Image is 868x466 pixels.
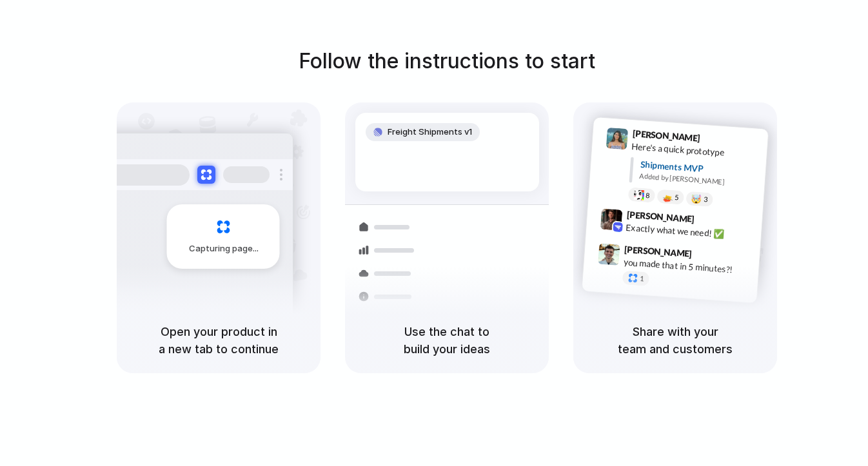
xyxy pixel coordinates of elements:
[639,171,758,189] div: Added by [PERSON_NAME]
[675,194,679,201] span: 5
[623,256,752,278] div: you made that in 5 minutes?!
[646,192,650,199] span: 8
[299,46,595,77] h1: Follow the instructions to start
[640,158,759,179] div: Shipments MVP
[626,221,755,243] div: Exactly what we need! ✅
[624,242,693,261] span: [PERSON_NAME]
[691,195,702,204] div: 🤯
[189,242,261,255] span: Capturing page
[704,133,731,148] span: 9:41 AM
[132,323,305,358] h5: Open your product in a new tab to continue
[631,140,760,162] div: Here's a quick prototype
[626,208,695,226] span: [PERSON_NAME]
[696,249,722,264] span: 9:47 AM
[640,275,644,282] span: 1
[388,126,472,139] span: Freight Shipments v1
[704,196,708,203] span: 3
[632,126,700,145] span: [PERSON_NAME]
[360,323,533,358] h5: Use the chat to build your ideas
[698,214,725,229] span: 9:42 AM
[589,323,762,358] h5: Share with your team and customers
